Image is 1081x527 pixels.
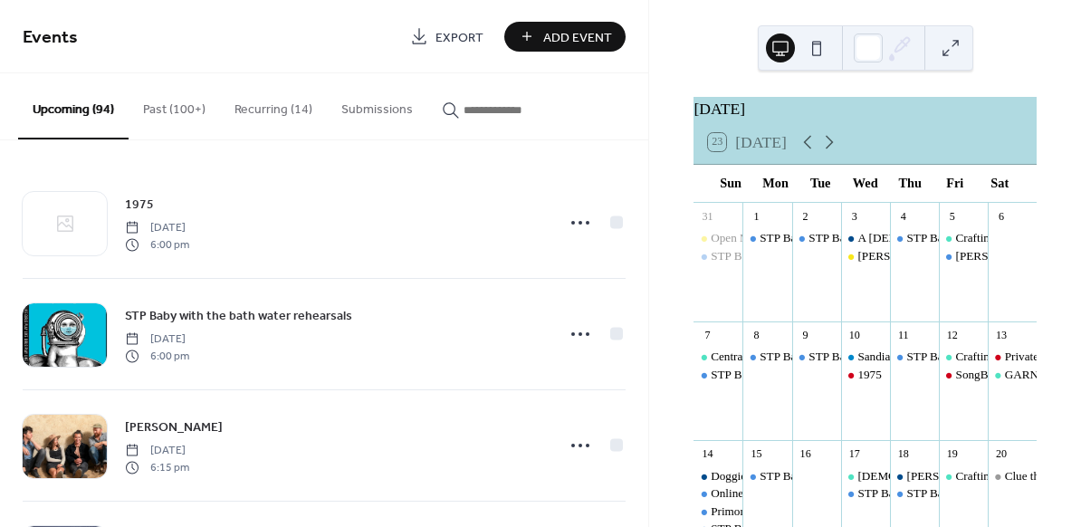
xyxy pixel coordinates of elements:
div: [DATE] [694,97,1037,120]
div: Crafting Circle [939,468,988,484]
span: STP Baby with the bath water rehearsals [125,307,352,326]
div: Online Silent Auction for Campout for the cause ends [694,485,742,502]
div: Sat [977,165,1022,202]
div: Sun [708,165,753,202]
div: 1975 [841,367,890,383]
div: 3 [847,208,862,224]
div: 1 [749,208,764,224]
span: 1975 [125,196,154,215]
div: SongBird Rehearsal [956,367,1052,383]
div: STP Baby with the bath water rehearsals [808,349,1002,365]
div: Doggie Market [711,468,783,484]
div: Online Silent Auction for Campout for the cause ends [711,485,967,502]
div: 15 [749,446,764,462]
div: 16 [798,446,813,462]
div: Central [US_STATE] Humanist [711,349,862,365]
div: 5 [944,208,960,224]
span: [DATE] [125,443,189,459]
div: Fri [933,165,978,202]
div: STP Baby with the bath water rehearsals [742,349,791,365]
div: 7 [700,328,715,343]
div: Doggie Market [694,468,742,484]
div: 13 [993,328,1009,343]
div: Clue the Movie [988,468,1037,484]
div: STP Baby with the bath water rehearsals [792,349,841,365]
div: STP Baby with the bath water rehearsals [792,230,841,246]
a: [PERSON_NAME] [125,417,223,437]
span: Export [435,28,483,47]
button: Submissions [327,73,427,138]
div: 18 [895,446,911,462]
div: STP Baby with the bath water rehearsals [760,349,953,365]
div: STP Baby with the bath water rehearsals [711,248,904,264]
div: Matt Flinner Trio opening guest Briony Hunn [841,248,890,264]
div: A [DEMOGRAPHIC_DATA] Board Meeting [857,230,1076,246]
div: 1975 [857,367,881,383]
div: STP Baby with the bath water rehearsals [890,349,939,365]
div: Open Mic [711,230,759,246]
button: Add Event [504,22,626,52]
div: STP Baby with the bath water rehearsals [857,485,1051,502]
div: STP Baby with the bath water rehearsals [694,367,742,383]
div: Primordial Sound Meditation with Priti Chanda Klco [694,503,742,520]
a: STP Baby with the bath water rehearsals [125,305,352,326]
div: GARNA presents Colorado Environmental Film Fest [988,367,1037,383]
div: Crafting Circle [956,230,1028,246]
button: Past (100+) [129,73,220,138]
div: STP Baby with the bath water rehearsals [890,230,939,246]
a: 1975 [125,194,154,215]
div: 14 [700,446,715,462]
div: 8 [749,328,764,343]
div: 17 [847,446,862,462]
div: STP Baby with the bath water rehearsals [742,230,791,246]
a: Export [397,22,497,52]
div: STP Baby with the bath water rehearsals [694,248,742,264]
div: Shamanic Healing Circle with Sarah Sol [841,468,890,484]
div: Crafting Circle [956,349,1028,365]
span: [DATE] [125,220,189,236]
div: 20 [993,446,1009,462]
div: Clue the Movie [1005,468,1079,484]
div: Reed Foehl [890,468,939,484]
div: 4 [895,208,911,224]
span: [DATE] [125,331,189,348]
div: SongBird Rehearsal [939,367,988,383]
div: Central Colorado Humanist [694,349,742,365]
button: Recurring (14) [220,73,327,138]
div: Crafting Circle [956,468,1028,484]
div: 11 [895,328,911,343]
span: Add Event [543,28,612,47]
div: STP Baby with the bath water rehearsals [841,485,890,502]
div: Open Mic [694,230,742,246]
div: 10 [847,328,862,343]
div: Sandia Hearing Aid Center [857,349,986,365]
span: 6:00 pm [125,348,189,364]
span: [PERSON_NAME] [125,418,223,437]
div: 6 [993,208,1009,224]
div: 31 [700,208,715,224]
div: Thu [887,165,933,202]
div: Salida Moth Mixed ages auditions [939,248,988,264]
div: 12 [944,328,960,343]
div: STP Baby with the bath water rehearsals [760,230,953,246]
div: STP Baby with the bath water rehearsals [711,367,904,383]
div: Crafting Circle [939,230,988,246]
div: Sandia Hearing Aid Center [841,349,890,365]
span: 6:00 pm [125,236,189,253]
div: [PERSON_NAME] [907,468,1002,484]
div: 9 [798,328,813,343]
div: Crafting Circle [939,349,988,365]
div: A Church Board Meeting [841,230,890,246]
span: Events [23,20,78,55]
div: STP Baby with the bath water rehearsals [890,485,939,502]
span: 6:15 pm [125,459,189,475]
div: 2 [798,208,813,224]
div: Mon [753,165,799,202]
div: Primordial Sound Meditation with [PERSON_NAME] [711,503,972,520]
div: STP Baby with the bath water rehearsals [742,468,791,484]
div: Wed [843,165,888,202]
div: Tue [798,165,843,202]
div: STP Baby with the bath water rehearsals [808,230,1002,246]
div: 19 [944,446,960,462]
